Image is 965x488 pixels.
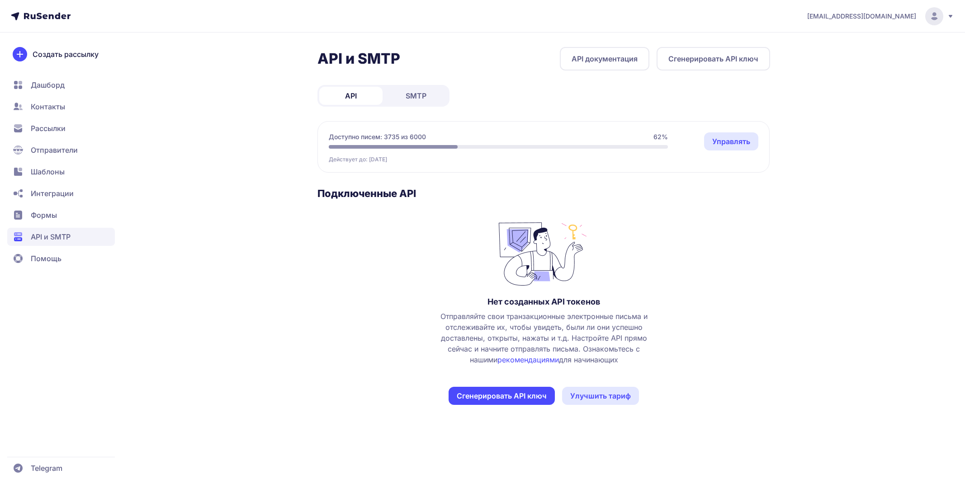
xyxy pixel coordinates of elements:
[497,355,559,364] a: рекомендациями
[562,387,639,405] a: Улучшить тариф
[560,47,649,70] a: API документация
[31,188,74,199] span: Интеграции
[807,12,916,21] span: [EMAIL_ADDRESS][DOMAIN_NAME]
[31,210,57,221] span: Формы
[432,311,656,365] span: Отправляйте свои транзакционные электронные письма и отслеживайте их, чтобы увидеть, были ли они ...
[329,132,426,141] span: Доступно писем: 3735 из 6000
[31,463,62,474] span: Telegram
[329,156,387,163] span: Действует до: [DATE]
[499,218,589,286] img: no_photo
[31,80,65,90] span: Дашборд
[317,187,770,200] h3: Подключенные API
[31,123,66,134] span: Рассылки
[31,253,61,264] span: Помощь
[449,387,555,405] button: Сгенерировать API ключ
[31,166,65,177] span: Шаблоны
[31,145,78,155] span: Отправители
[653,132,668,141] span: 62%
[657,47,770,70] button: Сгенерировать API ключ
[31,101,65,112] span: Контакты
[31,231,71,242] span: API и SMTP
[406,90,426,101] span: SMTP
[319,87,383,105] a: API
[384,87,448,105] a: SMTP
[317,50,400,68] h2: API и SMTP
[345,90,357,101] span: API
[704,132,758,150] a: Управлять
[33,49,99,60] span: Создать рассылку
[7,459,115,477] a: Telegram
[487,296,600,307] h3: Нет созданных API токенов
